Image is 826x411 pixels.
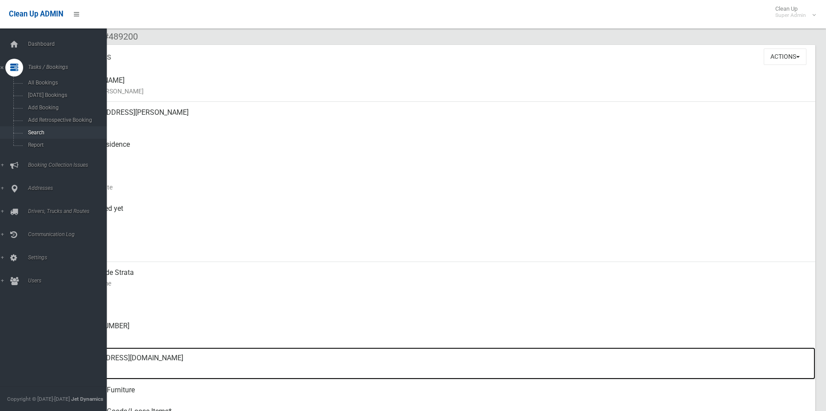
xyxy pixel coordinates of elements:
span: [DATE] Bookings [25,92,106,98]
span: Users [25,278,113,284]
button: Actions [764,48,806,65]
small: Address [71,118,808,129]
div: [PERSON_NAME] [71,70,808,102]
span: Communication Log [25,231,113,238]
span: All Bookings [25,80,106,86]
span: Dashboard [25,41,113,47]
span: Add Booking [25,105,106,111]
div: [DATE] [71,166,808,198]
span: Booking Collection Issues [25,162,113,168]
div: Rye Westside Strata [71,262,808,294]
span: Tasks / Bookings [25,64,113,70]
small: Super Admin [775,12,806,19]
small: Name of [PERSON_NAME] [71,86,808,97]
div: Front of Residence [71,134,808,166]
div: [STREET_ADDRESS][PERSON_NAME] [71,102,808,134]
a: [EMAIL_ADDRESS][DOMAIN_NAME]Email [39,347,815,379]
small: Pickup Point [71,150,808,161]
li: #489200 [97,28,138,45]
span: Clean Up [771,5,815,19]
span: Add Retrospective Booking [25,117,106,123]
small: Landline [71,331,808,342]
span: Report [25,142,106,148]
strong: Jet Dynamics [71,396,103,402]
div: [DATE] [71,230,808,262]
div: [PHONE_NUMBER] [71,315,808,347]
span: Drivers, Trucks and Routes [25,208,113,214]
span: Settings [25,254,113,261]
small: Email [71,363,808,374]
div: Not collected yet [71,198,808,230]
small: Collection Date [71,182,808,193]
span: Clean Up ADMIN [9,10,63,18]
span: Addresses [25,185,113,191]
small: Mobile [71,299,808,310]
small: Zone [71,246,808,257]
small: Collected At [71,214,808,225]
span: Search [25,129,106,136]
small: Contact Name [71,278,808,289]
div: [EMAIL_ADDRESS][DOMAIN_NAME] [71,347,808,379]
span: Copyright © [DATE]-[DATE] [7,396,70,402]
